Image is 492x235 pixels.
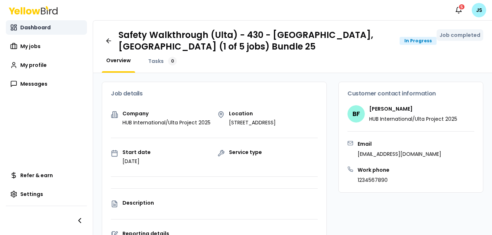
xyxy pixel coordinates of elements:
[122,158,151,165] p: [DATE]
[358,166,389,174] h3: Work phone
[20,172,53,179] span: Refer & earn
[229,119,276,126] p: [STREET_ADDRESS]
[111,91,318,97] h3: Job details
[122,119,210,126] p: HUB International/Ulta Project 2025
[6,168,87,183] a: Refer & earn
[358,140,441,148] h3: Email
[102,57,135,64] a: Overview
[400,37,437,45] div: In Progress
[6,39,87,54] a: My jobs
[6,58,87,72] a: My profile
[369,115,457,123] p: HUB International/Ulta Project 2025
[20,80,47,87] span: Messages
[20,24,51,31] span: Dashboard
[472,3,486,17] span: JS
[451,3,466,17] button: 5
[6,77,87,91] a: Messages
[20,43,41,50] span: My jobs
[347,91,474,97] h3: Customer contact information
[122,200,318,205] p: Description
[144,57,181,65] a: Tasks0
[358,150,441,158] p: [EMAIL_ADDRESS][DOMAIN_NAME]
[458,4,465,10] div: 5
[168,57,177,65] div: 0
[20,61,47,69] span: My profile
[20,191,43,198] span: Settings
[148,57,164,65] span: Tasks
[229,150,262,155] p: Service type
[122,111,210,116] p: Company
[6,187,87,201] a: Settings
[106,57,131,64] span: Overview
[6,20,87,35] a: Dashboard
[118,29,394,52] h1: Safety Walkthrough (Ulta) - 430 - [GEOGRAPHIC_DATA], [GEOGRAPHIC_DATA] (1 of 5 jobs) Bundle 25
[122,150,151,155] p: Start date
[369,105,457,112] h4: [PERSON_NAME]
[437,29,483,41] button: Job completed
[358,176,389,184] p: 1234567890
[229,111,276,116] p: Location
[347,105,365,123] span: BF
